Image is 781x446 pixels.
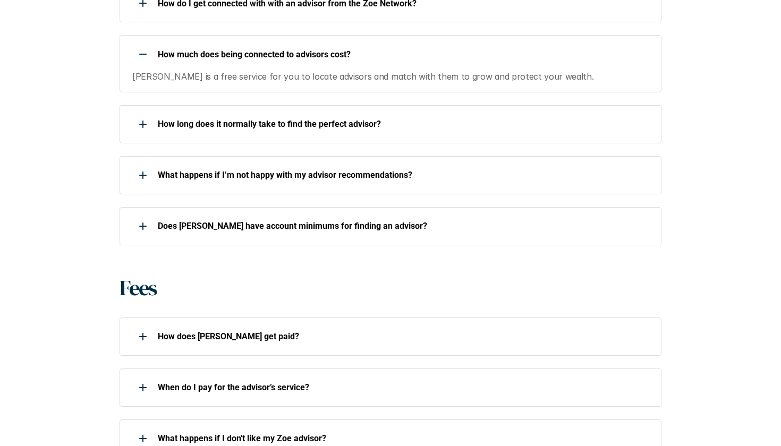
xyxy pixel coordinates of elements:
p: When do I pay for the advisor’s service? [158,382,648,392]
p: Does [PERSON_NAME] have account minimums for finding an advisor? [158,221,648,231]
h1: Fees [120,275,156,301]
p: How long does it normally take to find the perfect advisor? [158,119,648,129]
p: How does [PERSON_NAME] get paid? [158,331,648,341]
p: What happens if I don't like my Zoe advisor? [158,433,648,443]
p: What happens if I’m not happy with my advisor recommendations? [158,170,648,180]
p: [PERSON_NAME] is a free service for you to locate advisors and match with them to grow and protec... [132,70,648,84]
p: How much does being connected to advisors cost? [158,49,648,59]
